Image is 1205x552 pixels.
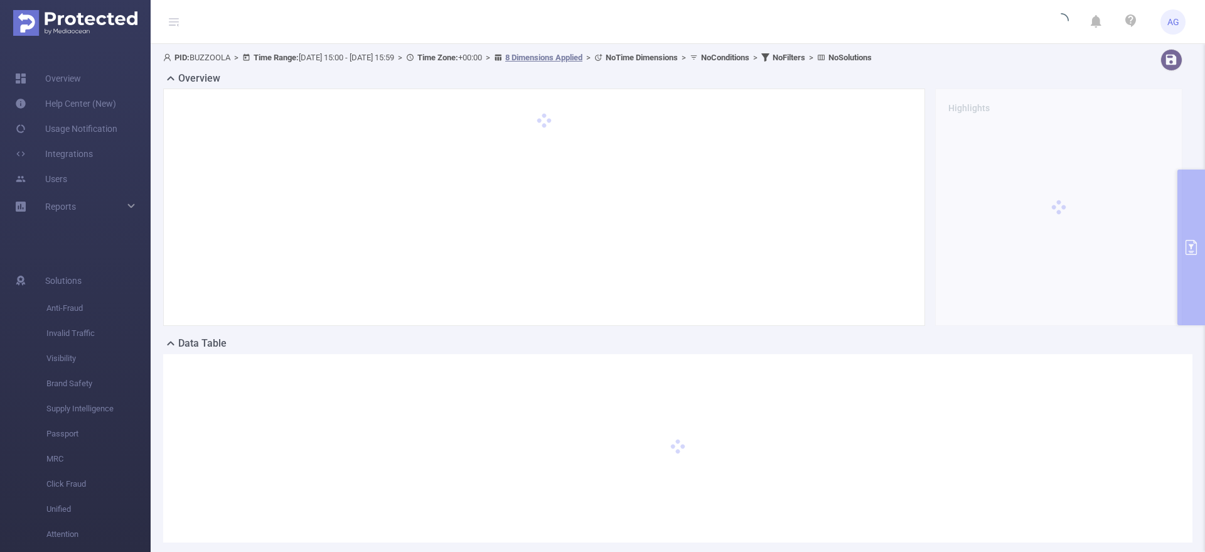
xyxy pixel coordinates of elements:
[178,336,227,351] h2: Data Table
[582,53,594,62] span: >
[163,53,174,62] i: icon: user
[15,66,81,91] a: Overview
[46,421,151,446] span: Passport
[678,53,690,62] span: >
[417,53,458,62] b: Time Zone:
[773,53,805,62] b: No Filters
[15,116,117,141] a: Usage Notification
[46,446,151,472] span: MRC
[46,472,151,497] span: Click Fraud
[46,371,151,396] span: Brand Safety
[606,53,678,62] b: No Time Dimensions
[174,53,190,62] b: PID:
[828,53,872,62] b: No Solutions
[13,10,137,36] img: Protected Media
[15,166,67,192] a: Users
[46,497,151,522] span: Unified
[45,202,76,212] span: Reports
[505,53,582,62] u: 8 Dimensions Applied
[394,53,406,62] span: >
[701,53,749,62] b: No Conditions
[178,71,220,86] h2: Overview
[46,296,151,321] span: Anti-Fraud
[15,141,93,166] a: Integrations
[1167,9,1179,35] span: AG
[749,53,761,62] span: >
[805,53,817,62] span: >
[482,53,494,62] span: >
[45,268,82,293] span: Solutions
[46,321,151,346] span: Invalid Traffic
[46,346,151,371] span: Visibility
[46,396,151,421] span: Supply Intelligence
[230,53,242,62] span: >
[45,194,76,219] a: Reports
[46,522,151,547] span: Attention
[15,91,116,116] a: Help Center (New)
[163,53,872,62] span: BUZZOOLA [DATE] 15:00 - [DATE] 15:59 +00:00
[1054,13,1069,31] i: icon: loading
[254,53,299,62] b: Time Range:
